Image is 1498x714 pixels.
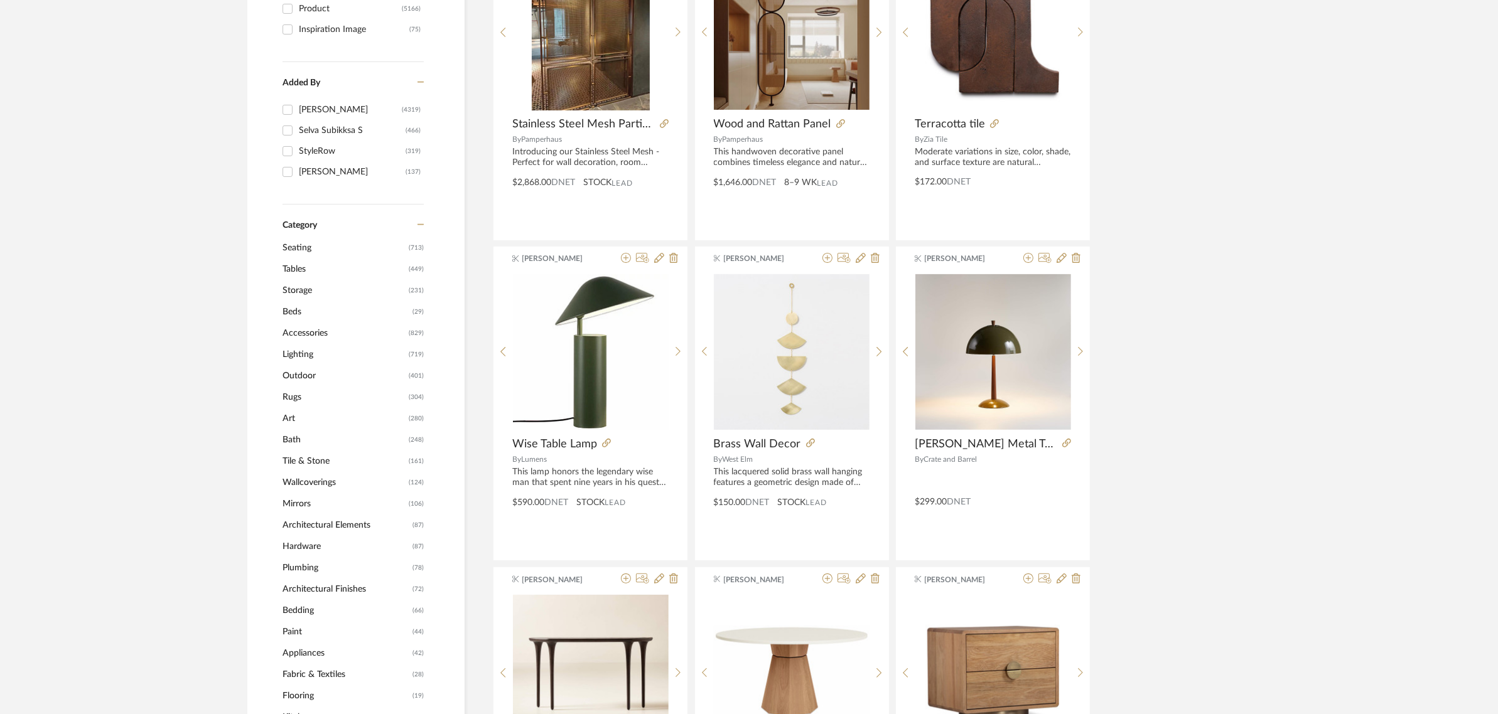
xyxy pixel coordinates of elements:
[947,498,971,506] span: DNET
[283,685,409,706] span: Flooring
[409,366,424,386] span: (401)
[283,408,406,429] span: Art
[283,493,406,514] span: Mirrors
[283,220,317,231] span: Category
[283,237,406,258] span: Seating
[283,621,409,642] span: Paint
[551,178,575,187] span: DNET
[412,536,424,557] span: (87)
[583,176,612,189] span: STOCK
[723,574,802,585] span: [PERSON_NAME]
[406,120,421,141] div: (466)
[283,280,406,301] span: Storage
[283,578,409,600] span: Architectural Finishes
[283,664,409,685] span: Fabric & Textiles
[806,498,827,507] span: Lead
[746,498,770,507] span: DNET
[714,437,801,451] span: Brass Wall Decor
[283,514,409,536] span: Architectural Elements
[406,162,421,182] div: (137)
[283,258,406,280] span: Tables
[753,178,777,187] span: DNET
[544,498,568,507] span: DNET
[412,515,424,535] span: (87)
[409,238,424,258] span: (713)
[283,472,406,493] span: Wallcoverings
[409,472,424,493] span: (124)
[714,456,723,463] span: By
[283,450,406,472] span: Tile & Stone
[402,100,421,120] div: (4319)
[283,301,409,322] span: Beds
[283,642,409,664] span: Appliances
[283,322,406,344] span: Accessories
[299,162,406,182] div: [PERSON_NAME]
[409,259,424,279] span: (449)
[412,600,424,621] span: (66)
[915,178,947,186] span: $172.00
[299,120,406,141] div: Selva Subikksa S
[522,253,601,264] span: [PERSON_NAME]
[785,176,817,189] span: 8–9 WK
[512,437,597,451] span: Wise Table Lamp
[409,387,424,407] span: (304)
[522,574,601,585] span: [PERSON_NAME]
[513,274,669,430] img: Wise Table Lamp
[409,280,424,301] span: (231)
[412,622,424,642] span: (44)
[915,274,1071,430] img: Olive Green Metal Table Lamp
[915,147,1071,168] div: Moderate variations in size, color, shade, and surface texture are natural characteristics of ter...
[283,344,406,365] span: Lighting
[409,323,424,343] span: (829)
[576,496,605,509] span: STOCK
[778,496,806,509] span: STOCK
[299,100,402,120] div: [PERSON_NAME]
[299,19,409,40] div: Inspiration Image
[283,78,320,87] span: Added By
[412,643,424,663] span: (42)
[714,136,723,143] span: By
[924,456,977,463] span: Crate and Barrel
[723,253,802,264] span: [PERSON_NAME]
[714,147,870,168] div: This handwoven decorative panel combines timeless elegance and natural materials, creating a capt...
[409,19,421,40] div: (75)
[947,178,971,186] span: DNET
[512,498,544,507] span: $590.00
[915,456,924,463] span: By
[283,365,406,386] span: Outdoor
[915,117,985,131] span: Terracotta tile
[512,456,521,463] span: By
[283,536,409,557] span: Hardware
[924,136,947,143] span: Zia Tile
[915,437,1057,451] span: [PERSON_NAME] Metal Table Lamp
[406,141,421,161] div: (319)
[412,302,424,322] span: (29)
[412,579,424,599] span: (72)
[714,498,746,507] span: $150.00
[714,274,870,430] img: Brass Wall Decor
[409,494,424,514] span: (106)
[283,600,409,621] span: Bedding
[605,498,626,507] span: Lead
[723,456,753,463] span: West Elm
[299,141,406,161] div: StyleRow
[612,179,633,188] span: Lead
[409,408,424,429] span: (280)
[412,664,424,685] span: (28)
[521,456,547,463] span: Lumens
[915,498,947,506] span: $299.00
[409,344,424,365] span: (719)
[714,467,870,488] div: This lacquered solid brass wall hanging features a geometric design made of curved forms.
[409,430,424,450] span: (248)
[283,386,406,408] span: Rugs
[412,686,424,706] span: (19)
[512,136,521,143] span: By
[512,467,669,488] div: This lamp honors the legendary wise man that spent nine years in his quest to find the truth to [...
[521,136,562,143] span: Pamperhaus
[412,558,424,578] span: (78)
[283,429,406,450] span: Bath
[409,451,424,471] span: (161)
[925,574,1004,585] span: [PERSON_NAME]
[512,178,551,187] span: $2,868.00
[283,557,409,578] span: Plumbing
